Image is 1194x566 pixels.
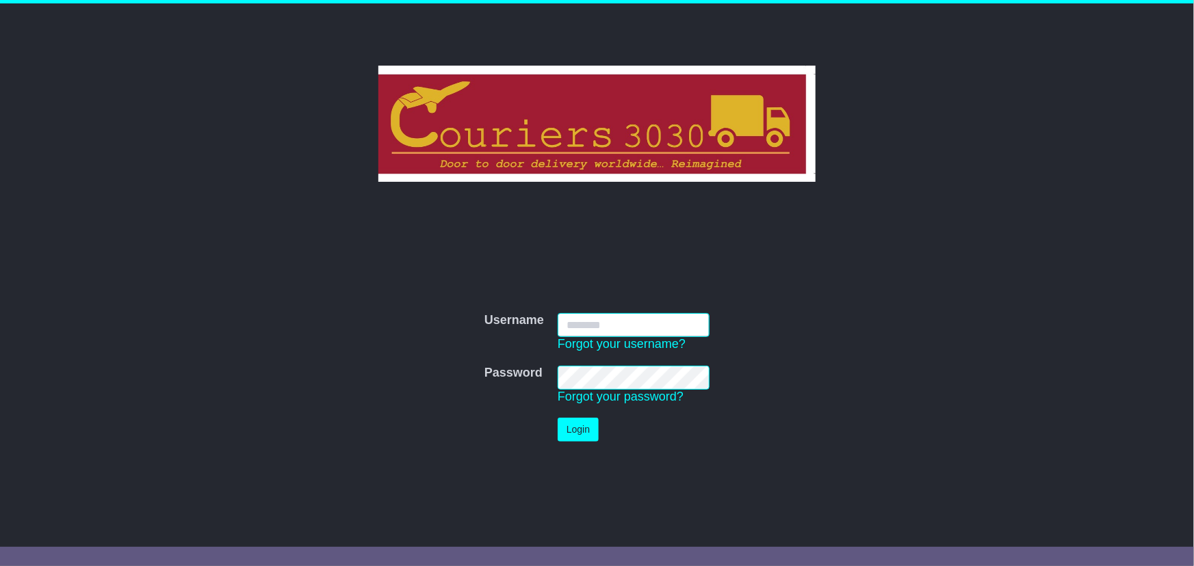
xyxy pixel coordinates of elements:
a: Forgot your username? [558,337,686,351]
label: Username [484,313,544,328]
img: Couriers 3030 [378,66,816,182]
label: Password [484,366,543,381]
a: Forgot your password? [558,390,684,403]
button: Login [558,418,599,442]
